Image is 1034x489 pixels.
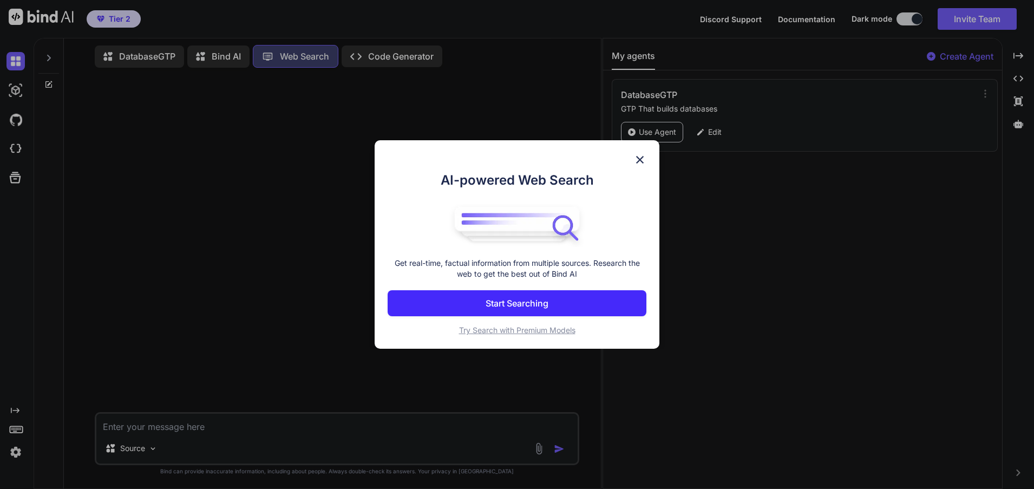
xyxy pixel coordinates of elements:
[633,153,646,166] img: close
[447,201,587,247] img: bind logo
[388,171,646,190] h1: AI-powered Web Search
[486,297,548,310] p: Start Searching
[388,258,646,279] p: Get real-time, factual information from multiple sources. Research the web to get the best out of...
[388,290,646,316] button: Start Searching
[459,325,575,335] span: Try Search with Premium Models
